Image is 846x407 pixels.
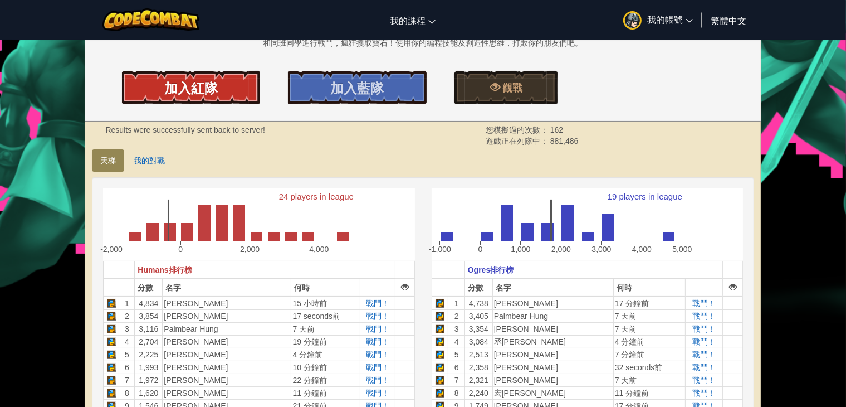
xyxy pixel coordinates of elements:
td: [PERSON_NAME] [163,335,291,348]
text: 19 players in league [607,192,682,201]
td: [PERSON_NAME] [492,322,613,335]
a: 我的對戰 [125,149,173,172]
td: 7 [448,374,464,386]
text: -1,000 [429,245,451,254]
span: 我的課程 [390,14,426,26]
td: Palmbear Hung [492,309,613,322]
td: [PERSON_NAME] [163,297,291,310]
td: [PERSON_NAME] [163,386,291,399]
text: 5,000 [672,245,692,254]
img: CodeCombat logo [102,8,200,31]
td: [PERSON_NAME] [492,361,613,374]
td: 8 [448,386,464,399]
td: 1 [448,297,464,310]
span: 您模擬過的次數： [486,125,550,134]
th: 何時 [613,279,685,297]
span: 排行榜 [169,265,192,274]
td: Python [103,335,119,348]
span: 戰鬥！ [692,376,716,385]
td: Python [103,309,119,322]
td: 3 [119,322,135,335]
a: 戰鬥！ [366,363,389,372]
text: -2,000 [100,245,123,254]
span: 我的帳號 [647,13,693,25]
a: 我的課程 [384,5,441,35]
a: 戰鬥！ [692,299,716,308]
td: Python [432,309,448,322]
td: 丞[PERSON_NAME] [492,335,613,348]
span: 881,486 [550,137,579,146]
a: 天梯 [92,149,124,172]
td: 4 分鐘前 [291,348,360,361]
span: 戰鬥！ [366,376,389,385]
a: 戰鬥！ [692,389,716,398]
a: 戰鬥！ [692,312,716,321]
td: 7 天前 [613,374,685,386]
td: 4,738 [464,297,492,310]
td: 3,354 [464,322,492,335]
td: Python [103,322,119,335]
a: 戰鬥！ [692,363,716,372]
td: 2,513 [464,348,492,361]
td: 17 分鐘前 [613,297,685,310]
td: 2,240 [464,386,492,399]
td: 17 seconds前 [291,309,360,322]
span: 觀戰 [500,81,522,95]
a: 戰鬥！ [366,389,389,398]
td: 宏[PERSON_NAME] [492,386,613,399]
td: 19 分鐘前 [291,335,360,348]
span: 加入紅隊 [164,79,218,97]
td: 15 小時前 [291,297,360,310]
td: 4 [448,335,464,348]
text: 2,000 [551,245,570,254]
td: 10 分鐘前 [291,361,360,374]
text: 0 [478,245,482,254]
td: 3,116 [135,322,163,335]
td: Python [432,297,448,310]
span: 加入藍隊 [330,79,384,97]
th: 名字 [163,279,291,297]
td: Palmbear Hung [163,322,291,335]
strong: Results were successfully sent back to server! [106,125,265,134]
td: 7 天前 [291,322,360,335]
text: 3,000 [591,245,611,254]
td: 5 [448,348,464,361]
span: 戰鬥！ [692,350,716,359]
td: Python [432,374,448,386]
td: [PERSON_NAME] [163,361,291,374]
td: 2,321 [464,374,492,386]
span: 排行榜 [490,265,514,274]
a: 戰鬥！ [366,312,389,321]
span: Humans [138,265,168,274]
td: [PERSON_NAME] [492,297,613,310]
a: 我的帳號 [618,2,698,37]
td: 8 [119,386,135,399]
th: 分數 [464,279,492,297]
td: [PERSON_NAME] [163,374,291,386]
th: 分數 [135,279,163,297]
span: 戰鬥！ [692,337,716,346]
td: 1,993 [135,361,163,374]
a: 戰鬥！ [366,324,389,333]
a: 戰鬥！ [366,337,389,346]
td: Python [432,335,448,348]
td: Python [432,386,448,399]
th: 何時 [291,279,360,297]
a: 觀戰 [454,71,558,104]
td: 6 [448,361,464,374]
td: 1,620 [135,386,163,399]
td: 11 分鐘前 [291,386,360,399]
td: 4 分鐘前 [613,335,685,348]
td: 2,704 [135,335,163,348]
text: 4,000 [309,245,329,254]
td: 3,405 [464,309,492,322]
td: Python [103,374,119,386]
